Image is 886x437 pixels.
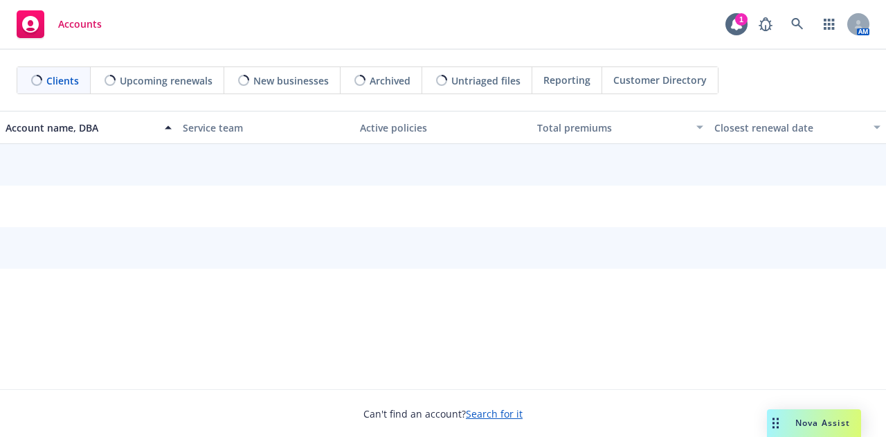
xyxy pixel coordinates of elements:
button: Nova Assist [767,409,861,437]
a: Search [784,10,811,38]
button: Total premiums [532,111,709,144]
span: New businesses [253,73,329,88]
span: Clients [46,73,79,88]
button: Closest renewal date [709,111,886,144]
a: Switch app [815,10,843,38]
span: Reporting [543,73,590,87]
div: Service team [183,121,349,135]
div: Total premiums [537,121,688,135]
div: Account name, DBA [6,121,156,135]
button: Service team [177,111,354,144]
span: Customer Directory [613,73,707,87]
a: Report a Bug [752,10,779,38]
a: Accounts [11,5,107,44]
span: Untriaged files [451,73,521,88]
a: Search for it [466,407,523,420]
span: Nova Assist [795,417,850,429]
span: Accounts [58,19,102,30]
div: Closest renewal date [714,121,865,135]
span: Upcoming renewals [120,73,213,88]
button: Active policies [354,111,532,144]
span: Archived [370,73,410,88]
div: Active policies [360,121,526,135]
div: 1 [735,13,748,26]
div: Drag to move [767,409,784,437]
span: Can't find an account? [363,407,523,421]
